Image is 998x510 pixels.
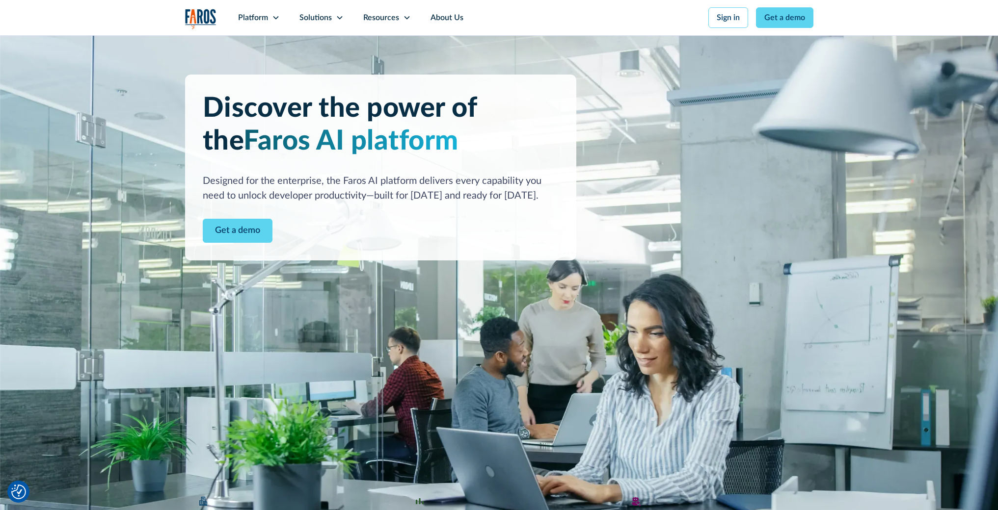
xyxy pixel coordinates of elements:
[185,9,216,29] img: Logo of the analytics and reporting company Faros.
[299,12,332,24] div: Solutions
[628,493,644,509] img: AI robot or assistant icon
[199,497,207,506] img: Enterprise building blocks or structure icon
[203,92,559,158] h1: Discover the power of the
[756,7,813,28] a: Get a demo
[708,7,748,28] a: Sign in
[363,12,399,24] div: Resources
[416,498,424,505] img: Minimalist bar chart analytics icon
[203,174,559,203] div: Designed for the enterprise, the Faros AI platform delivers every capability you need to unlock d...
[243,127,459,155] span: Faros AI platform
[238,12,268,24] div: Platform
[203,219,272,243] a: Contact Modal
[11,484,26,499] button: Cookie Settings
[185,9,216,29] a: home
[11,484,26,499] img: Revisit consent button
